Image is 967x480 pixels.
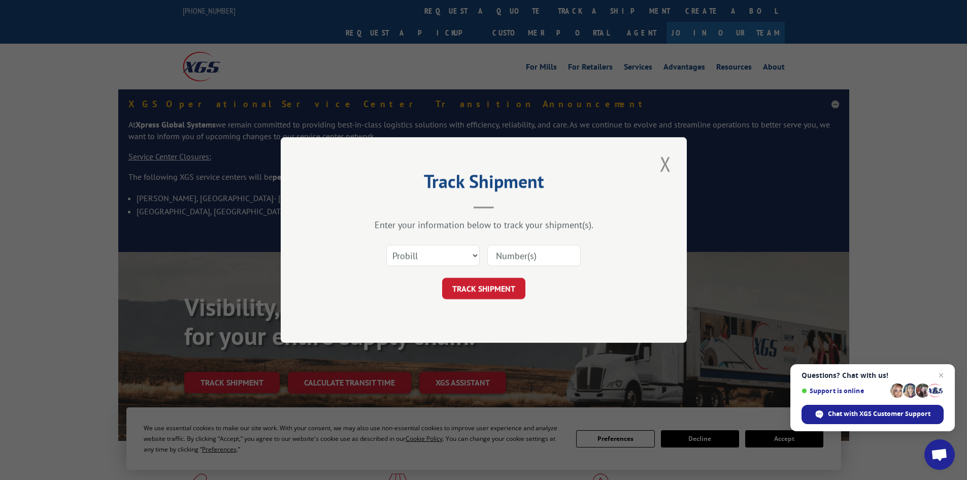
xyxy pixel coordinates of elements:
[657,150,674,178] button: Close modal
[487,245,581,266] input: Number(s)
[442,278,525,299] button: TRACK SHIPMENT
[802,387,887,395] span: Support is online
[828,409,930,419] span: Chat with XGS Customer Support
[802,371,944,379] span: Questions? Chat with us!
[331,219,636,231] div: Enter your information below to track your shipment(s).
[331,174,636,194] h2: Track Shipment
[924,439,955,470] a: Open chat
[802,405,944,424] span: Chat with XGS Customer Support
